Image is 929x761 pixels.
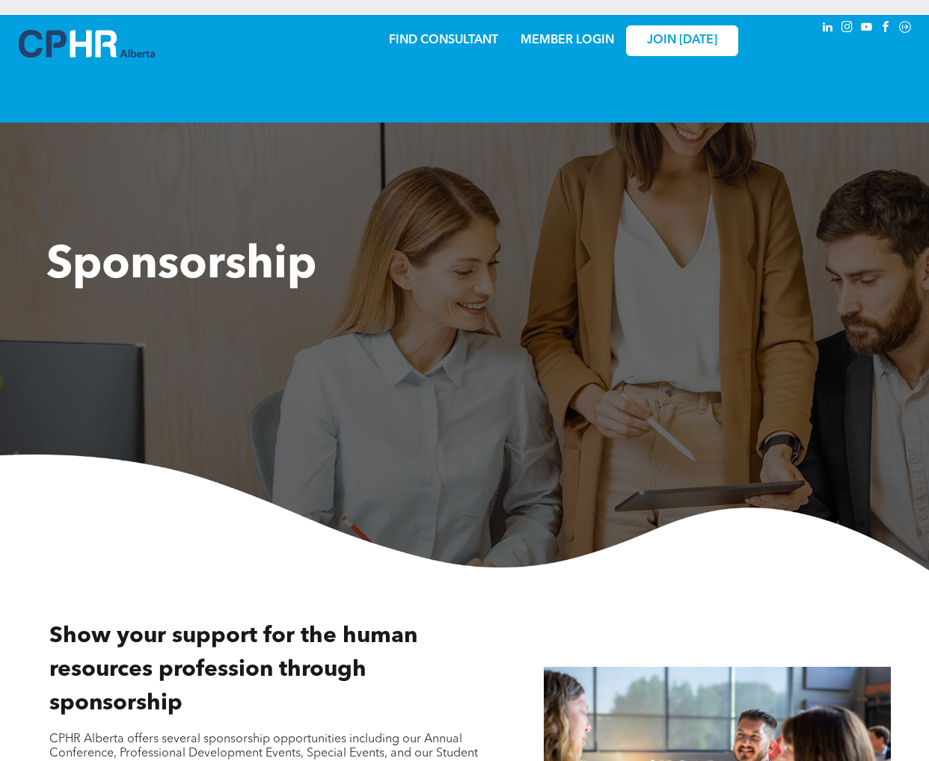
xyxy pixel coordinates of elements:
img: A blue and white logo for cp alberta [19,30,155,58]
a: MEMBER LOGIN [521,34,614,46]
a: linkedin [819,19,836,39]
a: FIND CONSULTANT [389,34,498,46]
a: youtube [858,19,874,39]
a: instagram [838,19,855,39]
span: Show your support for the human resources profession through sponsorship [49,625,417,715]
span: Sponsorship [46,244,316,289]
a: Social network [897,19,913,39]
span: JOIN [DATE] [647,34,717,48]
a: JOIN [DATE] [626,25,738,56]
a: facebook [877,19,894,39]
